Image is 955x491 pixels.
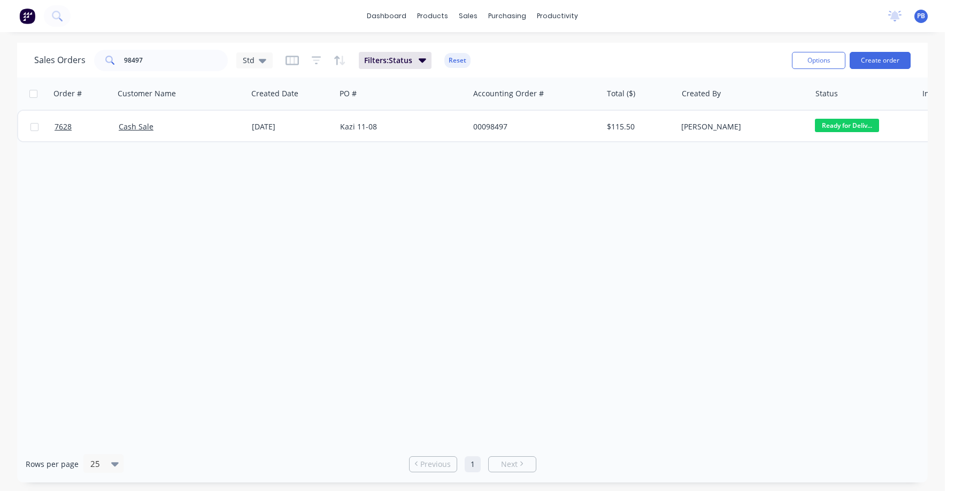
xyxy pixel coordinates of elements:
[361,8,412,24] a: dashboard
[473,88,544,99] div: Accounting Order #
[815,88,838,99] div: Status
[489,459,536,470] a: Next page
[607,121,669,132] div: $115.50
[532,8,583,24] div: productivity
[501,459,518,470] span: Next
[124,50,228,71] input: Search...
[340,88,357,99] div: PO #
[252,121,332,132] div: [DATE]
[682,88,721,99] div: Created By
[359,52,432,69] button: Filters:Status
[444,53,471,68] button: Reset
[34,55,86,65] h1: Sales Orders
[410,459,457,470] a: Previous page
[405,456,541,472] ul: Pagination
[118,88,176,99] div: Customer Name
[607,88,635,99] div: Total ($)
[55,111,119,143] a: 7628
[850,52,911,69] button: Create order
[420,459,451,470] span: Previous
[465,456,481,472] a: Page 1 is your current page
[19,8,35,24] img: Factory
[364,55,412,66] span: Filters: Status
[815,119,879,132] span: Ready for Deliv...
[119,121,153,132] a: Cash Sale
[412,8,453,24] div: products
[55,121,72,132] span: 7628
[251,88,298,99] div: Created Date
[340,121,459,132] div: Kazi 11-08
[473,121,592,132] div: 00098497
[681,121,800,132] div: [PERSON_NAME]
[453,8,483,24] div: sales
[917,11,925,21] span: PB
[53,88,82,99] div: Order #
[483,8,532,24] div: purchasing
[792,52,845,69] button: Options
[243,55,255,66] span: Std
[26,459,79,470] span: Rows per page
